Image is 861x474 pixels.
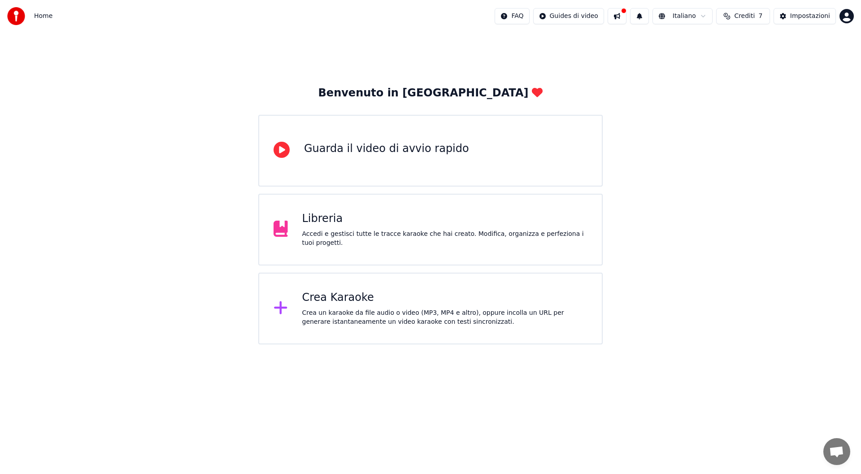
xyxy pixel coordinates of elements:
[774,8,836,24] button: Impostazioni
[302,291,588,305] div: Crea Karaoke
[7,7,25,25] img: youka
[302,309,588,326] div: Crea un karaoke da file audio o video (MP3, MP4 e altro), oppure incolla un URL per generare ista...
[495,8,529,24] button: FAQ
[34,12,52,21] nav: breadcrumb
[302,230,588,248] div: Accedi e gestisci tutte le tracce karaoke che hai creato. Modifica, organizza e perfeziona i tuoi...
[758,12,762,21] span: 7
[790,12,830,21] div: Impostazioni
[823,438,850,465] a: Aprire la chat
[302,212,588,226] div: Libreria
[318,86,543,100] div: Benvenuto in [GEOGRAPHIC_DATA]
[734,12,755,21] span: Crediti
[716,8,770,24] button: Crediti7
[34,12,52,21] span: Home
[533,8,604,24] button: Guides di video
[304,142,469,156] div: Guarda il video di avvio rapido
